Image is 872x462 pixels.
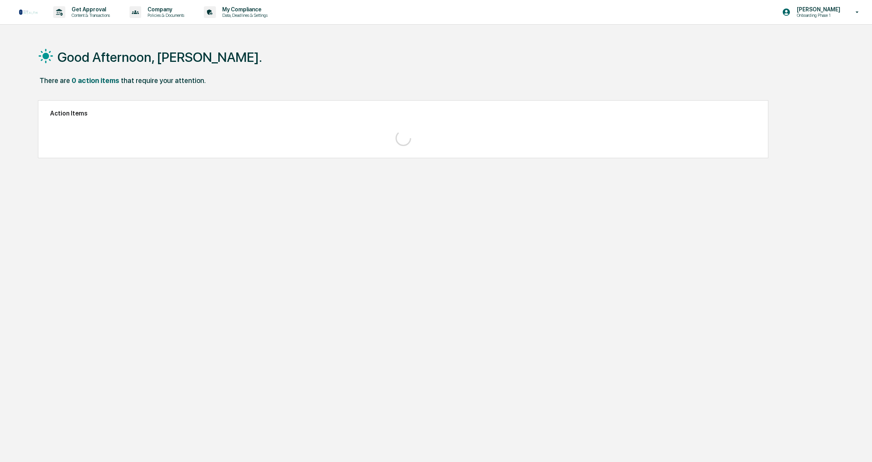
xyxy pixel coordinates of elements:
p: Get Approval [65,6,114,13]
p: [PERSON_NAME] [791,6,844,13]
p: Content & Transactions [65,13,114,18]
p: Company [141,6,188,13]
p: Data, Deadlines & Settings [216,13,271,18]
div: There are [40,76,70,85]
h1: Good Afternoon, [PERSON_NAME]. [58,49,262,65]
div: 0 action items [72,76,119,85]
div: that require your attention. [121,76,206,85]
p: Onboarding Phase 1 [791,13,844,18]
img: logo [19,9,38,15]
p: Policies & Documents [141,13,188,18]
p: My Compliance [216,6,271,13]
h2: Action Items [50,110,756,117]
